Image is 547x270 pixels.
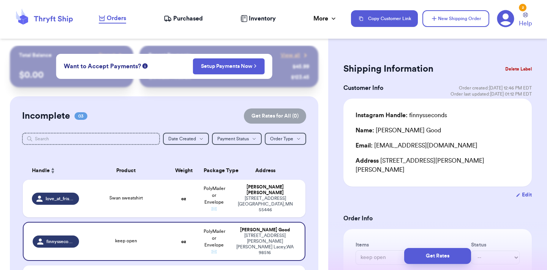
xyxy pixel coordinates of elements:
[164,14,203,23] a: Purchased
[22,133,160,145] input: Search
[356,126,441,135] div: [PERSON_NAME] Good
[199,162,229,180] th: Package Type
[22,110,70,122] h2: Incomplete
[313,14,337,23] div: More
[343,83,383,93] h3: Customer Info
[249,14,276,23] span: Inventory
[46,239,74,245] span: finnysseconds
[173,14,203,23] span: Purchased
[404,248,471,264] button: Get Rates
[212,133,262,145] button: Payment Status
[217,137,249,141] span: Payment Status
[356,112,408,118] span: Instagram Handle:
[265,133,306,145] button: Order Type
[32,167,50,175] span: Handle
[240,14,276,23] a: Inventory
[181,196,186,201] strong: oz
[99,14,126,24] a: Orders
[351,10,418,27] button: Copy Customer Link
[270,137,293,141] span: Order Type
[168,137,196,141] span: Date Created
[292,63,309,71] div: $ 45.99
[291,74,309,81] div: $ 123.45
[422,10,489,27] button: New Shipping Order
[163,133,209,145] button: Date Created
[99,52,124,59] a: Payout
[356,158,379,164] span: Address
[356,141,520,150] div: [EMAIL_ADDRESS][DOMAIN_NAME]
[204,229,225,254] span: PolyMailer or Envelope ✉️
[281,52,309,59] a: View all
[115,239,137,243] span: keep open
[459,85,532,91] span: Order created: [DATE] 12:46 PM EDT
[19,52,52,59] p: Total Balance
[519,19,532,28] span: Help
[234,184,296,196] div: [PERSON_NAME] [PERSON_NAME]
[64,62,141,71] span: Want to Accept Payments?
[234,227,296,233] div: [PERSON_NAME] Good
[74,112,87,120] span: 03
[244,108,306,124] button: Get Rates for All (0)
[201,63,257,70] a: Setup Payments Now
[343,63,433,75] h2: Shipping Information
[502,61,535,77] button: Delete Label
[497,10,514,27] a: 2
[516,191,532,199] button: Edit
[229,162,305,180] th: Address
[234,233,296,256] div: [STREET_ADDRESS][PERSON_NAME][PERSON_NAME] Lacey , WA 98516
[107,14,126,23] span: Orders
[356,241,468,249] label: Items
[234,196,296,213] div: [STREET_ADDRESS] [GEOGRAPHIC_DATA] , MN 55446
[281,52,300,59] span: View all
[356,156,520,174] div: [STREET_ADDRESS][PERSON_NAME][PERSON_NAME]
[471,241,520,249] label: Status
[356,143,373,149] span: Email:
[46,196,74,202] span: love_at_frist_thrift
[169,162,199,180] th: Weight
[519,13,532,28] a: Help
[343,214,532,223] h3: Order Info
[84,162,169,180] th: Product
[109,196,143,200] span: Swan sweatshirt
[451,91,532,97] span: Order last updated: [DATE] 01:12 PM EDT
[99,52,115,59] span: Payout
[181,239,186,244] strong: oz
[149,52,191,59] p: Recent Payments
[204,186,225,211] span: PolyMailer or Envelope ✉️
[50,166,56,175] button: Sort ascending
[19,69,124,81] p: $ 0.00
[356,127,374,133] span: Name:
[519,4,526,11] div: 2
[193,58,265,74] button: Setup Payments Now
[356,111,447,120] div: finnysseconds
